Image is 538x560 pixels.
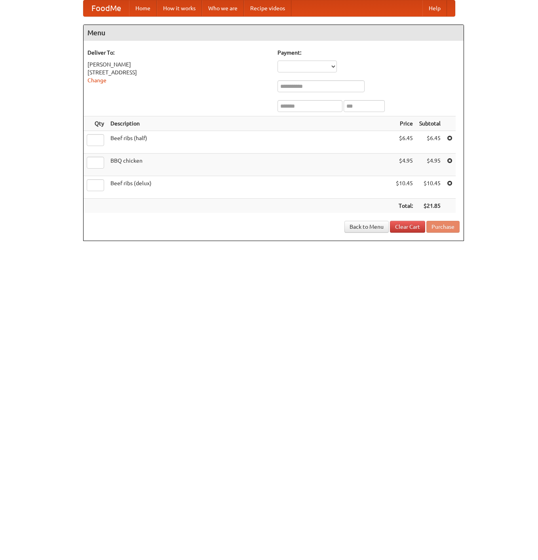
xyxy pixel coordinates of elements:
[422,0,447,16] a: Help
[426,221,460,233] button: Purchase
[107,176,393,199] td: Beef ribs (delux)
[278,49,460,57] h5: Payment:
[202,0,244,16] a: Who we are
[107,131,393,154] td: Beef ribs (half)
[393,131,416,154] td: $6.45
[84,0,129,16] a: FoodMe
[416,154,444,176] td: $4.95
[107,116,393,131] th: Description
[87,77,106,84] a: Change
[416,199,444,213] th: $21.85
[393,199,416,213] th: Total:
[157,0,202,16] a: How it works
[107,154,393,176] td: BBQ chicken
[84,116,107,131] th: Qty
[129,0,157,16] a: Home
[87,68,270,76] div: [STREET_ADDRESS]
[344,221,389,233] a: Back to Menu
[84,25,464,41] h4: Menu
[416,176,444,199] td: $10.45
[244,0,291,16] a: Recipe videos
[393,116,416,131] th: Price
[390,221,425,233] a: Clear Cart
[416,116,444,131] th: Subtotal
[393,154,416,176] td: $4.95
[87,61,270,68] div: [PERSON_NAME]
[87,49,270,57] h5: Deliver To:
[393,176,416,199] td: $10.45
[416,131,444,154] td: $6.45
